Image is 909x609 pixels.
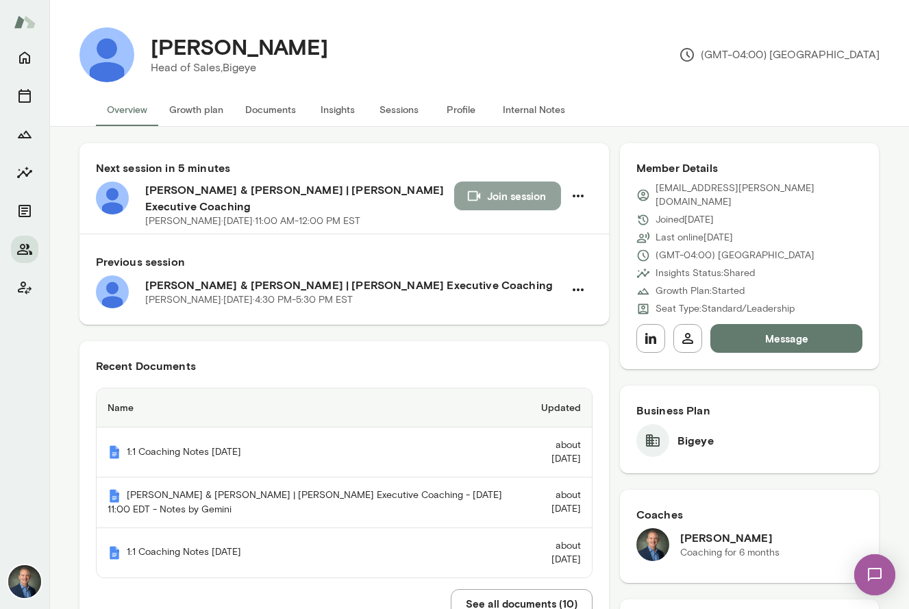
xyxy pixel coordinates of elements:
p: Coaching for 6 months [680,546,780,560]
img: Drew Stark [79,27,134,82]
p: (GMT-04:00) [GEOGRAPHIC_DATA] [679,47,880,63]
img: Mento | Coaching sessions [108,489,121,503]
h6: [PERSON_NAME] & [PERSON_NAME] | [PERSON_NAME] Executive Coaching [145,277,564,293]
h6: Bigeye [677,432,714,449]
button: Documents [11,197,38,225]
p: Joined [DATE] [656,213,714,227]
button: Members [11,236,38,263]
td: about [DATE] [517,528,592,577]
img: Michael Alden [636,528,669,561]
img: Mento | Coaching sessions [108,546,121,560]
button: Sessions [369,93,430,126]
p: [EMAIL_ADDRESS][PERSON_NAME][DOMAIN_NAME] [656,182,863,209]
button: Home [11,44,38,71]
h6: Member Details [636,160,863,176]
th: Updated [517,388,592,427]
p: Last online [DATE] [656,231,733,245]
button: Message [710,324,863,353]
p: (GMT-04:00) [GEOGRAPHIC_DATA] [656,249,814,262]
img: Michael Alden [8,565,41,598]
p: Growth Plan: Started [656,284,745,298]
td: about [DATE] [517,427,592,477]
img: Mento [14,9,36,35]
p: Insights Status: Shared [656,266,755,280]
button: Documents [234,93,307,126]
h6: Next session in 5 minutes [96,160,593,176]
img: Mento | Coaching sessions [108,445,121,459]
h6: Recent Documents [96,358,593,374]
p: Seat Type: Standard/Leadership [656,302,795,316]
p: Head of Sales, Bigeye [151,60,328,76]
h6: Previous session [96,253,593,270]
th: Name [97,388,517,427]
th: 1:1 Coaching Notes [DATE] [97,427,517,477]
h6: Business Plan [636,402,863,419]
p: [PERSON_NAME] · [DATE] · 4:30 PM-5:30 PM EST [145,293,353,307]
th: [PERSON_NAME] & [PERSON_NAME] | [PERSON_NAME] Executive Coaching - [DATE] 11:00 EDT - Notes by Ge... [97,477,517,528]
h6: Coaches [636,506,863,523]
button: Internal Notes [492,93,576,126]
button: Profile [430,93,492,126]
button: Sessions [11,82,38,110]
p: [PERSON_NAME] · [DATE] · 11:00 AM-12:00 PM EST [145,214,360,228]
button: Growth plan [158,93,234,126]
h6: [PERSON_NAME] [680,530,780,546]
h6: [PERSON_NAME] & [PERSON_NAME] | [PERSON_NAME] Executive Coaching [145,182,454,214]
button: Client app [11,274,38,301]
button: Insights [307,93,369,126]
button: Overview [96,93,158,126]
button: Join session [454,182,561,210]
button: Growth Plan [11,121,38,148]
th: 1:1 Coaching Notes [DATE] [97,528,517,577]
h4: [PERSON_NAME] [151,34,328,60]
button: Insights [11,159,38,186]
td: about [DATE] [517,477,592,528]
